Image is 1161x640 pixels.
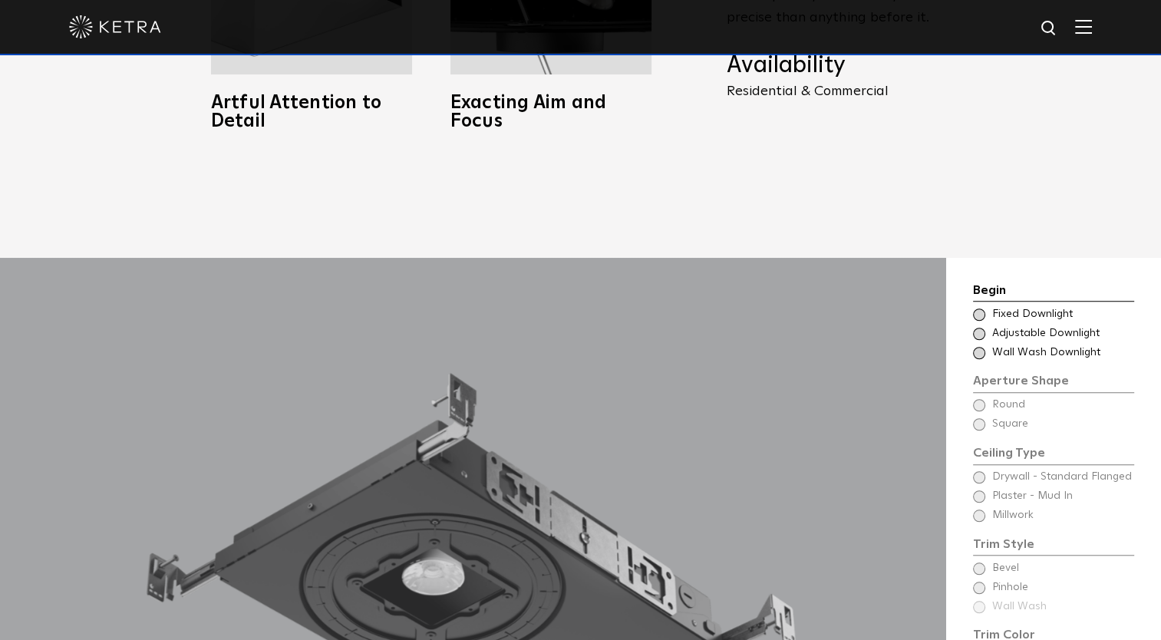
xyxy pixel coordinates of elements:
[727,51,965,81] h4: Availability
[69,15,161,38] img: ketra-logo-2019-white
[1075,19,1092,34] img: Hamburger%20Nav.svg
[992,345,1133,361] span: Wall Wash Downlight
[727,84,965,98] p: Residential & Commercial
[450,94,651,130] h3: Exacting Aim and Focus
[1040,19,1059,38] img: search icon
[992,326,1133,341] span: Adjustable Downlight
[973,281,1134,302] div: Begin
[992,307,1133,322] span: Fixed Downlight
[211,94,412,130] h3: Artful Attention to Detail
